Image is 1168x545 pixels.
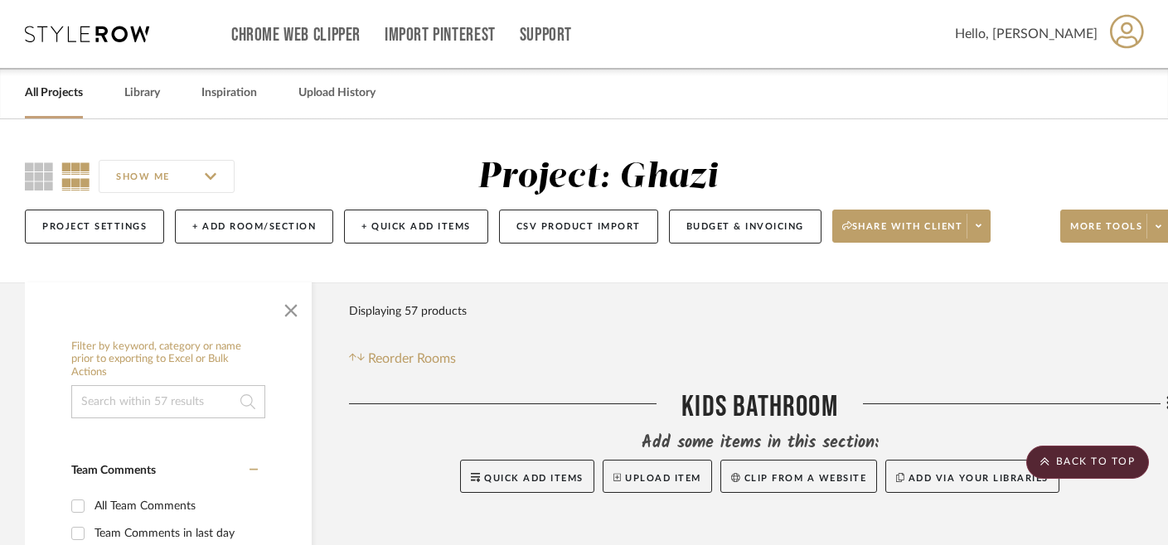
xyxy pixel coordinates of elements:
button: Add via your libraries [885,460,1059,493]
button: Clip from a website [720,460,877,493]
button: Close [274,291,308,324]
button: Quick Add Items [460,460,594,493]
input: Search within 57 results [71,385,265,418]
scroll-to-top-button: BACK TO TOP [1026,446,1149,479]
a: Import Pinterest [385,28,496,42]
a: Upload History [298,82,376,104]
span: More tools [1070,220,1142,245]
span: Reorder Rooms [368,349,456,369]
span: Hello, [PERSON_NAME] [955,24,1098,44]
button: + Quick Add Items [344,210,488,244]
button: CSV Product Import [499,210,658,244]
a: Support [520,28,572,42]
h6: Filter by keyword, category or name prior to exporting to Excel or Bulk Actions [71,340,265,379]
button: Reorder Rooms [349,349,456,369]
span: Share with client [842,220,963,245]
button: Share with client [832,210,991,243]
button: Budget & Invoicing [669,210,821,244]
a: All Projects [25,82,83,104]
div: Project: Ghazi [477,160,719,195]
span: Team Comments [71,465,156,476]
a: Library [124,82,160,104]
div: Displaying 57 products [349,295,467,328]
button: Project Settings [25,210,164,244]
a: Chrome Web Clipper [231,28,361,42]
button: Upload Item [603,460,712,493]
span: Quick Add Items [484,474,584,483]
button: + Add Room/Section [175,210,333,244]
div: All Team Comments [95,493,254,519]
a: Inspiration [201,82,257,104]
